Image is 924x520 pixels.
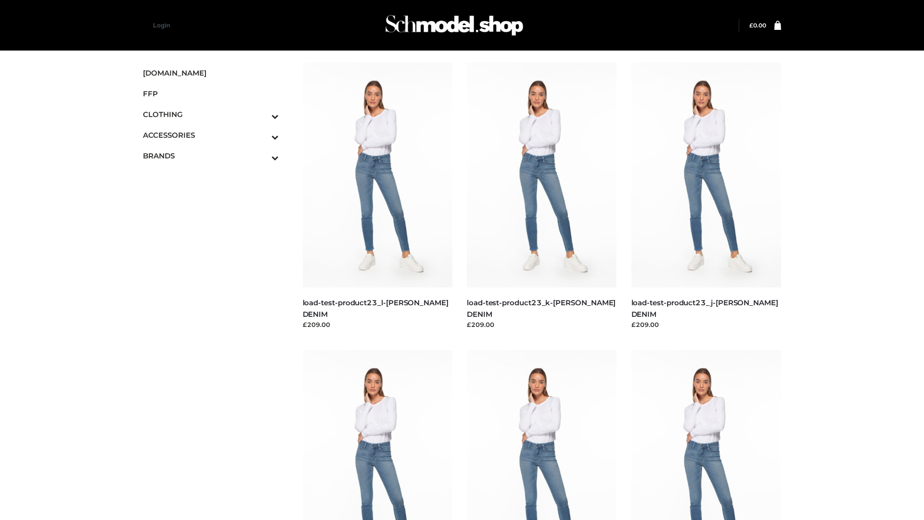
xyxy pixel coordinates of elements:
bdi: 0.00 [749,22,766,29]
a: £0.00 [749,22,766,29]
span: ACCESSORIES [143,130,279,141]
a: Login [153,22,170,29]
a: FFP [143,83,279,104]
a: load-test-product23_k-[PERSON_NAME] DENIM [467,298,616,318]
a: CLOTHINGToggle Submenu [143,104,279,125]
a: BRANDSToggle Submenu [143,145,279,166]
div: £209.00 [631,320,782,329]
div: £209.00 [303,320,453,329]
span: [DOMAIN_NAME] [143,67,279,78]
a: ACCESSORIESToggle Submenu [143,125,279,145]
a: [DOMAIN_NAME] [143,63,279,83]
img: Schmodel Admin 964 [382,6,526,44]
a: load-test-product23_j-[PERSON_NAME] DENIM [631,298,778,318]
span: £ [749,22,753,29]
div: £209.00 [467,320,617,329]
span: FFP [143,88,279,99]
span: BRANDS [143,150,279,161]
a: load-test-product23_l-[PERSON_NAME] DENIM [303,298,449,318]
button: Toggle Submenu [245,104,279,125]
button: Toggle Submenu [245,145,279,166]
button: Toggle Submenu [245,125,279,145]
span: CLOTHING [143,109,279,120]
